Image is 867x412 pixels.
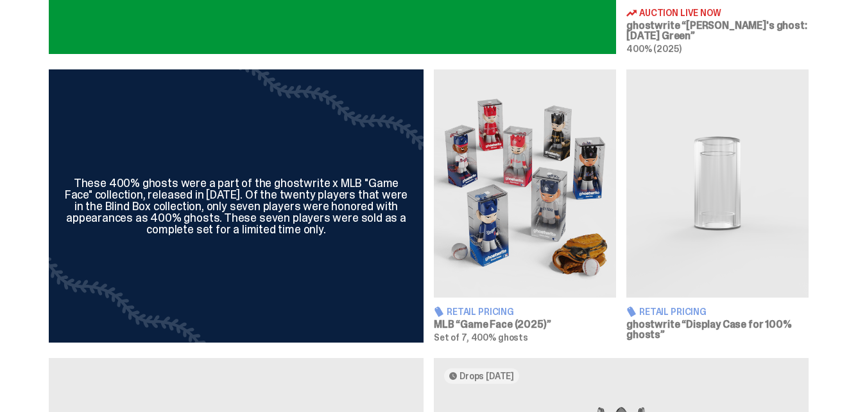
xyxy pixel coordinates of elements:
h3: MLB “Game Face (2025)” [434,319,616,330]
h3: ghostwrite “[PERSON_NAME]'s ghost: [DATE] Green” [626,21,809,41]
img: Game Face (2025) [434,69,616,298]
span: Retail Pricing [639,307,707,316]
div: These 400% ghosts were a part of the ghostwrite x MLB "Game Face" collection, released in [DATE].... [64,177,408,235]
span: Drops [DATE] [459,371,514,381]
span: Auction Live Now [639,8,721,17]
h3: ghostwrite “Display Case for 100% ghosts” [626,319,809,340]
a: Display Case for 100% ghosts Retail Pricing [626,69,809,342]
span: Set of 7, 400% ghosts [434,332,528,343]
span: 400% (2025) [626,43,681,55]
span: Retail Pricing [447,307,514,316]
img: Display Case for 100% ghosts [626,69,809,298]
a: Game Face (2025) Retail Pricing [434,69,616,342]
